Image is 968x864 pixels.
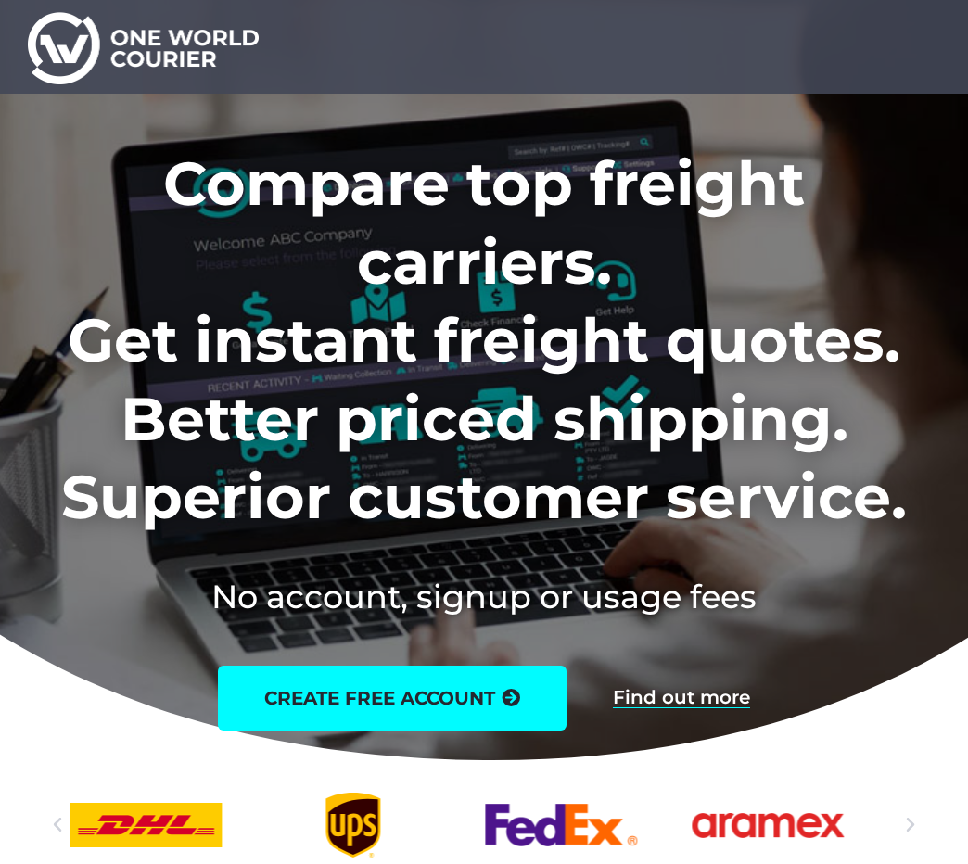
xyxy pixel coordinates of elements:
[70,793,222,858] a: DHl logo
[693,793,845,858] div: 6 / 25
[70,793,222,858] div: 3 / 25
[485,793,637,858] a: FedEx logo
[613,688,750,708] a: Find out more
[218,666,567,731] a: create free account
[70,793,898,858] div: Slides
[485,793,637,858] div: 5 / 25
[277,793,429,858] div: 4 / 25
[28,9,259,84] img: One World Courier
[693,793,845,858] a: Aramex_logo
[28,574,940,619] h2: No account, signup or usage fees
[277,793,429,858] a: UPS logo
[28,145,940,537] h1: Compare top freight carriers. Get instant freight quotes. Better priced shipping. Superior custom...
